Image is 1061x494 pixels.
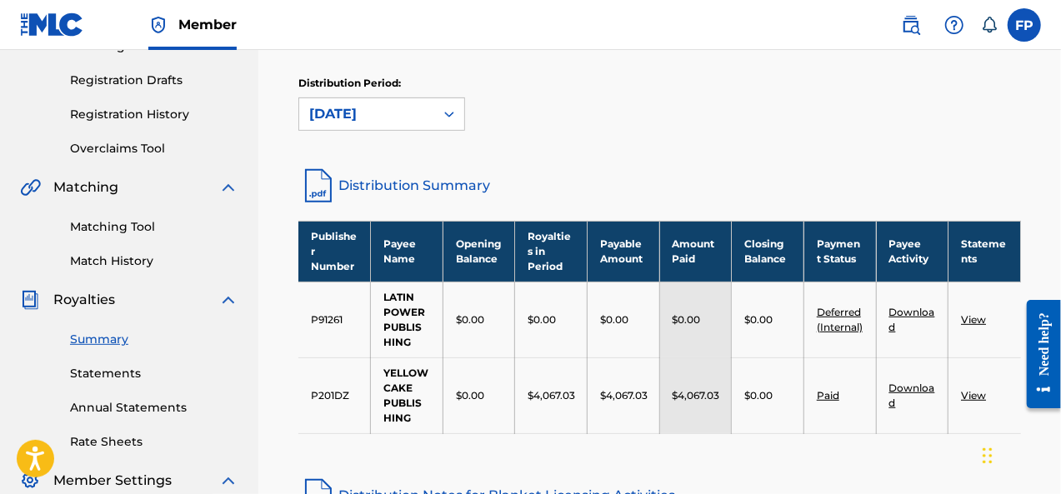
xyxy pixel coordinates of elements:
div: [DATE] [309,104,424,124]
img: help [944,15,964,35]
a: Registration History [70,106,238,123]
th: Statements [948,221,1021,282]
iframe: Chat Widget [978,414,1061,494]
p: Distribution Period: [298,76,465,91]
img: distribution-summary-pdf [298,166,338,206]
img: expand [218,471,238,491]
p: $0.00 [456,312,484,327]
a: View [961,389,986,402]
p: $4,067.03 [673,388,720,403]
div: User Menu [1008,8,1041,42]
a: Rate Sheets [70,433,238,451]
td: P201DZ [298,357,371,433]
td: P91261 [298,282,371,357]
th: Opening Balance [443,221,515,282]
th: Royalties in Period [515,221,588,282]
p: $0.00 [456,388,484,403]
div: Drag [983,431,993,481]
span: Member [178,15,237,34]
a: Paid [817,389,839,402]
img: Royalties [20,290,40,310]
a: Overclaims Tool [70,140,238,157]
p: $0.00 [600,312,628,327]
a: Download [889,382,935,409]
img: MLC Logo [20,12,84,37]
th: Payee Name [371,221,443,282]
th: Payee Activity [876,221,948,282]
a: Statements [70,365,238,382]
th: Closing Balance [732,221,804,282]
a: Registration Drafts [70,72,238,89]
div: Notifications [981,17,998,33]
td: YELLOWCAKE PUBLISHING [371,357,443,433]
img: search [901,15,921,35]
a: Summary [70,331,238,348]
a: Matching Tool [70,218,238,236]
p: $0.00 [744,388,773,403]
span: Member Settings [53,471,172,491]
div: Help [938,8,971,42]
a: Match History [70,252,238,270]
th: Payable Amount [588,221,660,282]
a: Download [889,306,935,333]
p: $0.00 [744,312,773,327]
a: Public Search [894,8,928,42]
a: Annual Statements [70,399,238,417]
p: $0.00 [673,312,701,327]
img: Member Settings [20,471,40,491]
a: Deferred (Internal) [817,306,863,333]
span: Royalties [53,290,115,310]
a: Distribution Summary [298,166,1021,206]
img: expand [218,177,238,197]
th: Amount Paid [659,221,732,282]
span: Matching [53,177,118,197]
p: $0.00 [528,312,556,327]
th: Payment Status [803,221,876,282]
p: $4,067.03 [528,388,575,403]
th: Publisher Number [298,221,371,282]
img: expand [218,290,238,310]
a: View [961,313,986,326]
td: LATIN POWER PUBLISHING [371,282,443,357]
img: Matching [20,177,41,197]
iframe: Resource Center [1014,287,1061,422]
img: Top Rightsholder [148,15,168,35]
p: $4,067.03 [600,388,648,403]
